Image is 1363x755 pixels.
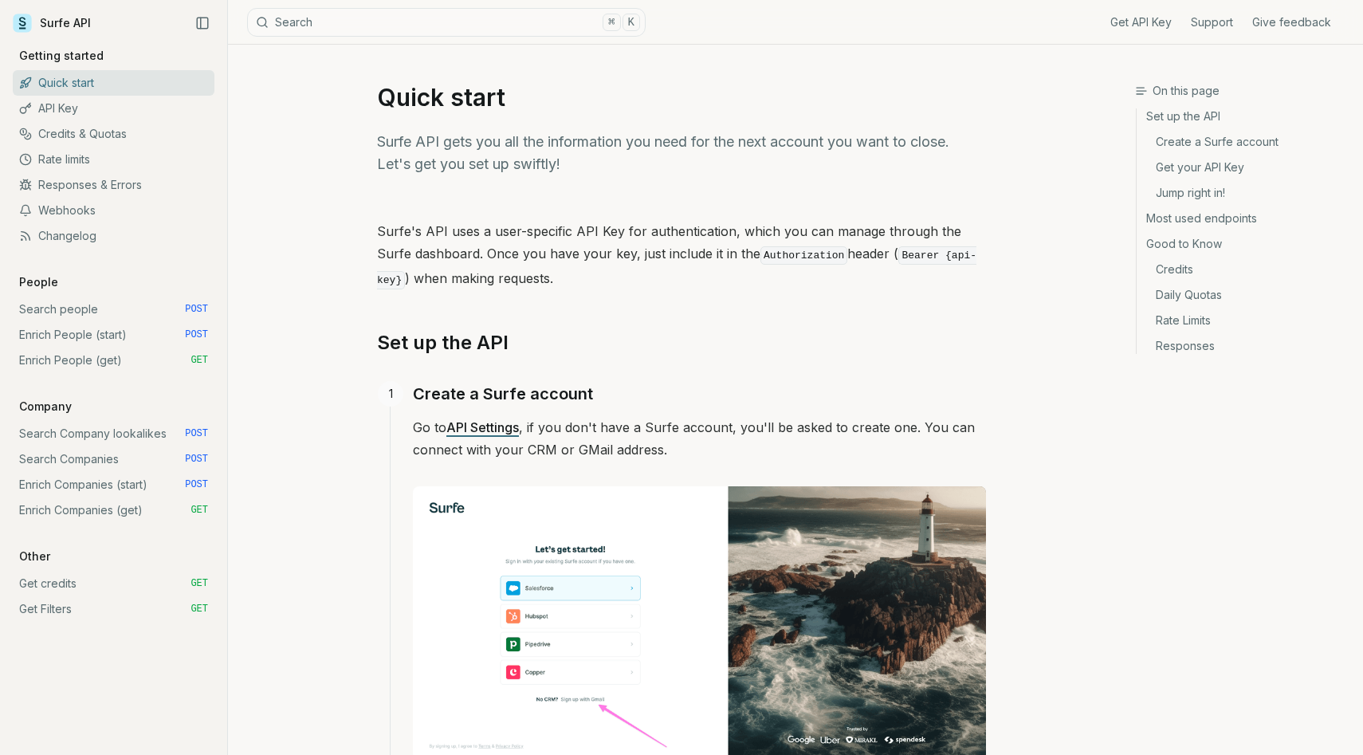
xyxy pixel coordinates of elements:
[191,577,208,590] span: GET
[13,348,214,373] a: Enrich People (get) GET
[185,478,208,491] span: POST
[13,70,214,96] a: Quick start
[603,14,620,31] kbd: ⌘
[13,322,214,348] a: Enrich People (start) POST
[1137,257,1350,282] a: Credits
[1137,282,1350,308] a: Daily Quotas
[185,453,208,466] span: POST
[623,14,640,31] kbd: K
[13,147,214,172] a: Rate limits
[1137,108,1350,129] a: Set up the API
[1137,308,1350,333] a: Rate Limits
[13,121,214,147] a: Credits & Quotas
[191,504,208,517] span: GET
[760,246,847,265] code: Authorization
[13,421,214,446] a: Search Company lookalikes POST
[377,220,986,292] p: Surfe's API uses a user-specific API Key for authentication, which you can manage through the Sur...
[1137,180,1350,206] a: Jump right in!
[1252,14,1331,30] a: Give feedback
[377,131,986,175] p: Surfe API gets you all the information you need for the next account you want to close. Let's get...
[13,223,214,249] a: Changelog
[247,8,646,37] button: Search⌘K
[13,497,214,523] a: Enrich Companies (get) GET
[13,11,91,35] a: Surfe API
[13,48,110,64] p: Getting started
[413,381,593,407] a: Create a Surfe account
[191,603,208,615] span: GET
[413,416,986,461] p: Go to , if you don't have a Surfe account, you'll be asked to create one. You can connect with yo...
[1137,206,1350,231] a: Most used endpoints
[377,330,509,356] a: Set up the API
[185,427,208,440] span: POST
[13,446,214,472] a: Search Companies POST
[13,172,214,198] a: Responses & Errors
[13,549,57,564] p: Other
[191,11,214,35] button: Collapse Sidebar
[13,472,214,497] a: Enrich Companies (start) POST
[1137,155,1350,180] a: Get your API Key
[1191,14,1233,30] a: Support
[1137,129,1350,155] a: Create a Surfe account
[185,328,208,341] span: POST
[191,354,208,367] span: GET
[13,274,65,290] p: People
[13,198,214,223] a: Webhooks
[1135,83,1350,99] h3: On this page
[13,399,78,415] p: Company
[1137,333,1350,354] a: Responses
[13,96,214,121] a: API Key
[377,83,986,112] h1: Quick start
[13,596,214,622] a: Get Filters GET
[1137,231,1350,257] a: Good to Know
[13,571,214,596] a: Get credits GET
[1110,14,1172,30] a: Get API Key
[446,419,519,435] a: API Settings
[13,297,214,322] a: Search people POST
[185,303,208,316] span: POST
